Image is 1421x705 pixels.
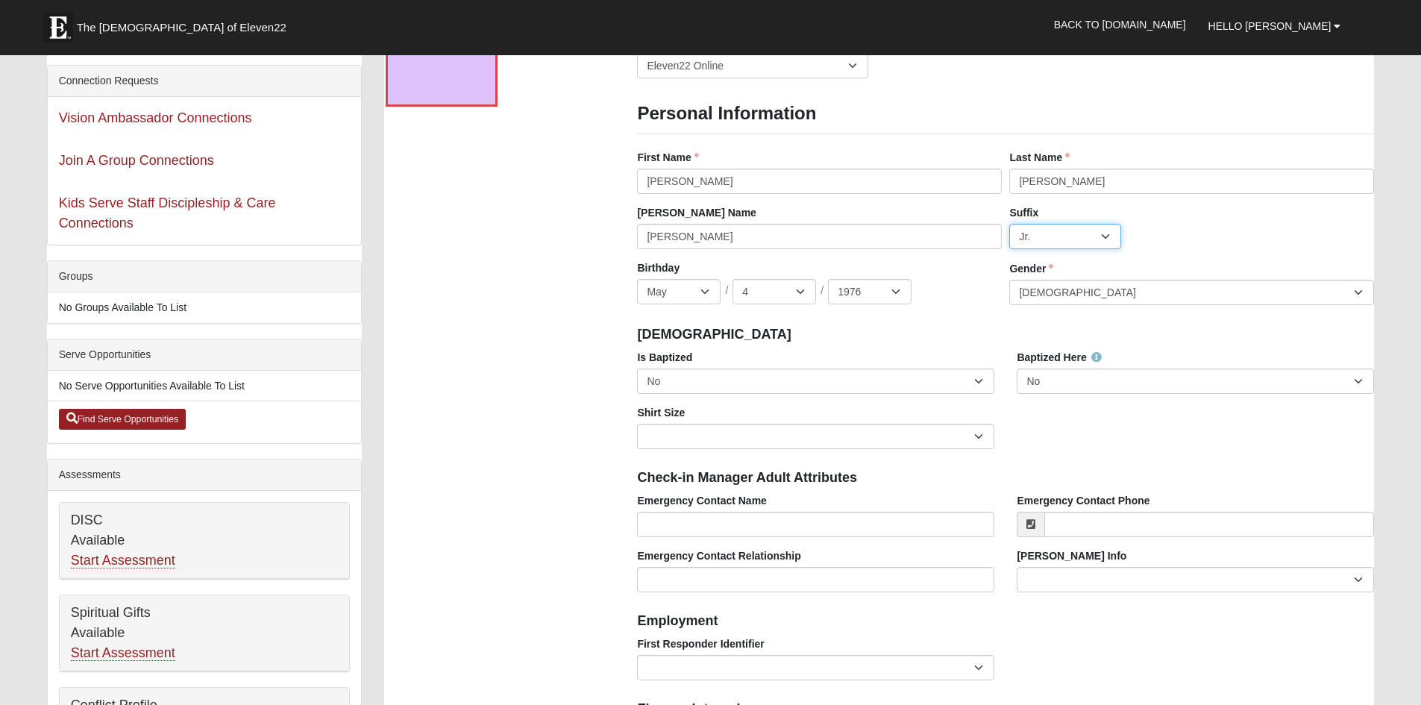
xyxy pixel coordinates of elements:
div: Groups [48,261,361,292]
a: Back to [DOMAIN_NAME] [1043,6,1197,43]
a: Join A Group Connections [59,153,214,168]
div: Assessments [48,460,361,491]
label: [PERSON_NAME] Name [637,205,756,220]
img: Eleven22 logo [43,13,73,43]
a: Find Serve Opportunities [59,409,186,430]
label: Emergency Contact Name [637,493,767,508]
a: Kids Serve Staff Discipleship & Care Connections [59,195,276,231]
label: Birthday [637,260,680,275]
a: The [DEMOGRAPHIC_DATA] of Eleven22 [36,5,334,43]
span: / [821,283,824,299]
label: First Name [637,150,698,165]
span: Hello [PERSON_NAME] [1208,20,1331,32]
label: Last Name [1009,150,1070,165]
label: Is Baptized [637,350,692,365]
label: Baptized Here [1017,350,1101,365]
div: Connection Requests [48,66,361,97]
a: Vision Ambassador Connections [59,110,252,125]
label: Emergency Contact Relationship [637,548,800,563]
div: DISC Available [60,503,349,579]
li: No Serve Opportunities Available To List [48,371,361,401]
div: Spiritual Gifts Available [60,595,349,671]
label: Shirt Size [637,405,685,420]
div: Serve Opportunities [48,339,361,371]
a: Start Assessment [71,645,175,661]
span: The [DEMOGRAPHIC_DATA] of Eleven22 [77,20,286,35]
label: [PERSON_NAME] Info [1017,548,1126,563]
h4: [DEMOGRAPHIC_DATA] [637,327,1374,343]
a: Hello [PERSON_NAME] [1197,7,1352,45]
h4: Employment [637,613,1374,630]
label: Suffix [1009,205,1038,220]
h4: Check-in Manager Adult Attributes [637,470,1374,486]
label: Emergency Contact Phone [1017,493,1149,508]
label: First Responder Identifier [637,636,764,651]
span: / [725,283,728,299]
a: Start Assessment [71,553,175,568]
h3: Personal Information [637,103,1374,125]
li: No Groups Available To List [48,292,361,323]
label: Gender [1009,261,1053,276]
